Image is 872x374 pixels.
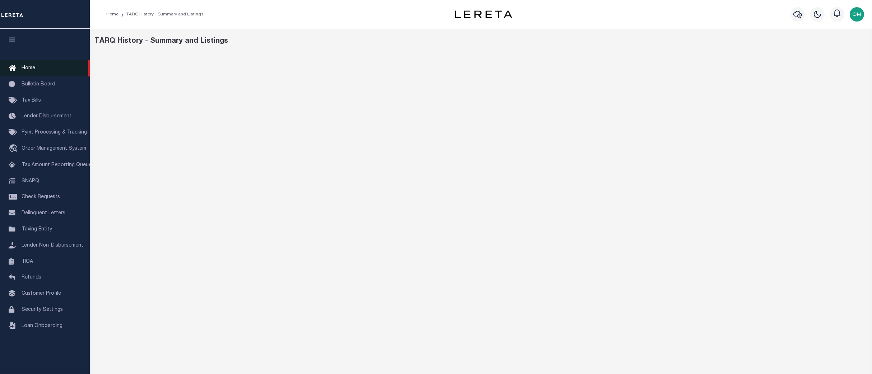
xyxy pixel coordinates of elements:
span: Lender Non-Disbursement [22,243,83,248]
a: Home [106,12,119,17]
span: Home [22,66,35,71]
span: Delinquent Letters [22,211,65,216]
span: Taxing Entity [22,227,52,232]
span: Pymt Processing & Tracking [22,130,87,135]
span: TIQA [22,259,33,264]
span: Loan Onboarding [22,323,62,328]
span: Lender Disbursement [22,114,71,119]
i: travel_explore [9,144,20,154]
span: SNAPQ [22,178,39,183]
li: TARQ History - Summary and Listings [119,11,204,18]
span: Tax Bills [22,98,41,103]
span: Tax Amount Reporting Queue [22,163,92,168]
span: Order Management System [22,146,86,151]
span: Security Settings [22,307,63,312]
img: logo-dark.svg [455,10,512,18]
span: Customer Profile [22,291,61,296]
span: Refunds [22,275,41,280]
span: Check Requests [22,195,60,200]
img: svg+xml;base64,PHN2ZyB4bWxucz0iaHR0cDovL3d3dy53My5vcmcvMjAwMC9zdmciIHBvaW50ZXItZXZlbnRzPSJub25lIi... [850,7,864,22]
span: Bulletin Board [22,82,55,87]
div: TARQ History - Summary and Listings [95,36,867,47]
